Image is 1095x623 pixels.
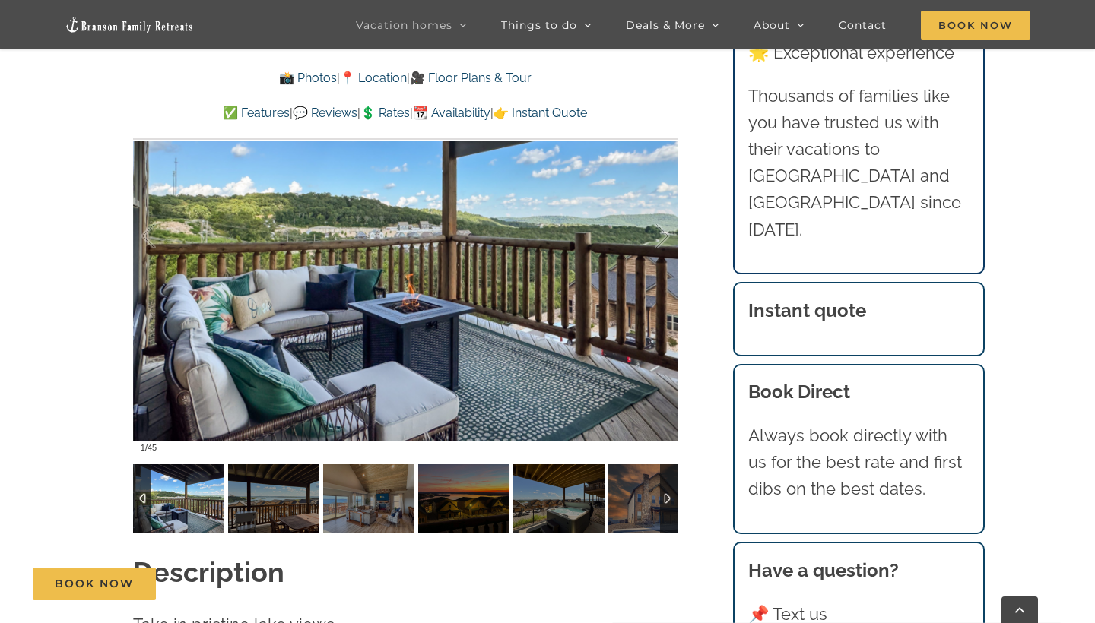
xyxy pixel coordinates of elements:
strong: Have a question? [748,559,899,581]
img: Dreamweaver-Cabin-Table-Rock-Lake-2002-scaled.jpg-nggid043191-ngg0dyn-120x90-00f0w010c011r110f110... [133,464,224,533]
a: 📸 Photos [279,71,337,85]
p: | | | | [133,103,678,123]
a: 👉 Instant Quote [494,106,587,120]
span: Deals & More [626,20,705,30]
a: 💲 Rates [360,106,410,120]
span: Vacation homes [356,20,452,30]
img: Dreamweaver-Cabin-at-Table-Rock-Lake-1004-Edit-scaled.jpg-nggid042883-ngg0dyn-120x90-00f0w010c011... [323,464,414,533]
img: Branson Family Retreats Logo [65,16,194,33]
p: Thousands of families like you have trusted us with their vacations to [GEOGRAPHIC_DATA] and [GEO... [748,83,970,243]
strong: Description [133,556,284,588]
span: Book Now [55,577,134,590]
img: Dreamweaver-Cabin-Table-Rock-Lake-2009-scaled.jpg-nggid043196-ngg0dyn-120x90-00f0w010c011r110f110... [228,464,319,533]
p: | | [133,68,678,88]
strong: Instant quote [748,299,866,321]
span: Things to do [501,20,577,30]
a: 📍 Location [340,71,407,85]
img: Dreamweaver-Cabin-Table-Rock-Lake-2020-scaled.jpg-nggid043203-ngg0dyn-120x90-00f0w010c011r110f110... [513,464,605,533]
span: Contact [839,20,887,30]
a: Book Now [33,568,156,600]
img: Dreamweaver-cabin-sunset-Table-Rock-Lake-scaled.jpg-nggid042901-ngg0dyn-120x90-00f0w010c011r110f1... [418,464,509,533]
b: Book Direct [748,381,850,403]
img: Dreamweaver-Cabin-at-Table-Rock-Lake-1052-Edit-scaled.jpg-nggid042884-ngg0dyn-120x90-00f0w010c011... [608,464,700,533]
a: 💬 Reviews [293,106,357,120]
span: Book Now [921,11,1030,40]
span: About [754,20,790,30]
a: ✅ Features [223,106,290,120]
a: 📆 Availability [413,106,490,120]
p: Always book directly with us for the best rate and first dibs on the best dates. [748,422,970,503]
a: 🎥 Floor Plans & Tour [410,71,532,85]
